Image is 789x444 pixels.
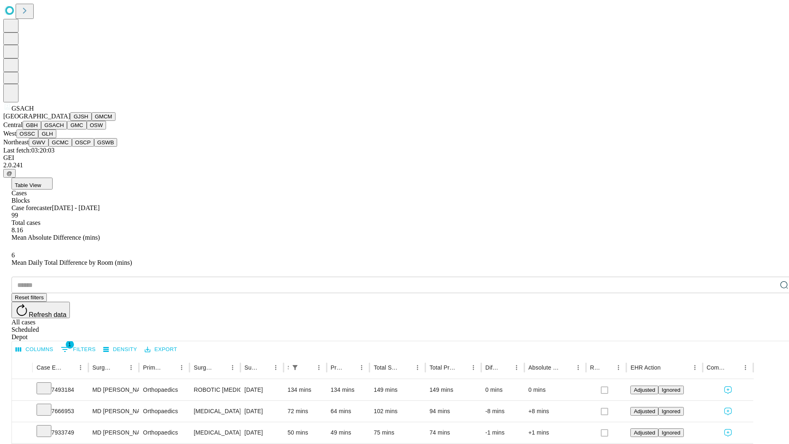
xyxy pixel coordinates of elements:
button: Sort [561,362,572,373]
div: 134 mins [288,379,323,400]
button: Sort [164,362,176,373]
button: Menu [227,362,238,373]
button: Density [101,343,139,356]
button: Adjusted [630,407,658,416]
button: Show filters [289,362,301,373]
button: Menu [313,362,325,373]
button: Menu [270,362,281,373]
button: Menu [412,362,423,373]
div: Predicted In Room Duration [331,364,344,371]
span: Ignored [662,408,680,414]
div: ROBOTIC [MEDICAL_DATA] KNEE TOTAL [194,379,236,400]
span: Case forecaster [12,204,52,211]
button: Adjusted [630,428,658,437]
button: GJSH [70,112,92,121]
div: [MEDICAL_DATA] MEDIAL OR LATERAL MENISCECTOMY [194,422,236,443]
button: Menu [75,362,86,373]
div: 1 active filter [289,362,301,373]
button: Expand [16,405,28,419]
span: Total cases [12,219,40,226]
button: Menu [689,362,701,373]
span: @ [7,170,12,176]
span: 8.16 [12,227,23,234]
button: Sort [302,362,313,373]
div: Total Predicted Duration [429,364,455,371]
button: GSACH [41,121,67,129]
span: Table View [15,182,41,188]
div: 149 mins [429,379,477,400]
button: Menu [572,362,584,373]
button: Show filters [59,343,98,356]
button: GWV [29,138,48,147]
div: 94 mins [429,401,477,422]
div: Case Epic Id [37,364,62,371]
span: [DATE] - [DATE] [52,204,99,211]
button: OSW [87,121,106,129]
button: GCMC [48,138,72,147]
button: Sort [344,362,356,373]
button: Sort [499,362,511,373]
div: 72 mins [288,401,323,422]
button: GSWB [94,138,118,147]
button: Sort [215,362,227,373]
div: [MEDICAL_DATA] LYSIS OF [MEDICAL_DATA] [194,401,236,422]
span: West [3,130,16,137]
button: Menu [511,362,522,373]
button: Sort [728,362,740,373]
span: Adjusted [634,408,655,414]
button: GMCM [92,112,115,121]
div: EHR Action [630,364,660,371]
button: Menu [125,362,137,373]
div: 102 mins [374,401,421,422]
button: Export [143,343,179,356]
div: 74 mins [429,422,477,443]
button: Menu [356,362,367,373]
div: -8 mins [485,401,520,422]
span: Ignored [662,387,680,393]
div: 49 mins [331,422,366,443]
span: Ignored [662,430,680,436]
button: Sort [258,362,270,373]
div: 149 mins [374,379,421,400]
button: Refresh data [12,302,70,318]
div: Resolved in EHR [590,364,601,371]
span: 1 [66,340,74,349]
div: 75 mins [374,422,421,443]
div: Surgery Name [194,364,214,371]
div: [DATE] [245,422,279,443]
button: Ignored [658,407,683,416]
div: 7493184 [37,379,84,400]
span: Mean Absolute Difference (mins) [12,234,100,241]
div: MD [PERSON_NAME] [92,401,135,422]
div: Orthopaedics [143,401,185,422]
span: [GEOGRAPHIC_DATA] [3,113,70,120]
span: GSACH [12,105,34,112]
div: 64 mins [331,401,366,422]
div: MD [PERSON_NAME] [92,379,135,400]
div: Surgeon Name [92,364,113,371]
button: Expand [16,383,28,398]
div: Comments [707,364,727,371]
div: Absolute Difference [528,364,560,371]
span: Northeast [3,139,29,146]
span: Refresh data [29,311,67,318]
div: 0 mins [485,379,520,400]
div: [DATE] [245,379,279,400]
div: Scheduled In Room Duration [288,364,288,371]
div: GEI [3,154,786,162]
div: +8 mins [528,401,582,422]
button: Sort [601,362,613,373]
button: @ [3,169,16,178]
button: Expand [16,426,28,440]
div: Total Scheduled Duration [374,364,399,371]
span: Mean Daily Total Difference by Room (mins) [12,259,132,266]
div: Surgery Date [245,364,258,371]
button: Menu [468,362,479,373]
button: GMC [67,121,86,129]
div: 2.0.241 [3,162,786,169]
span: Adjusted [634,430,655,436]
button: Sort [114,362,125,373]
div: 7666953 [37,401,84,422]
button: OSSC [16,129,39,138]
button: Menu [176,362,187,373]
